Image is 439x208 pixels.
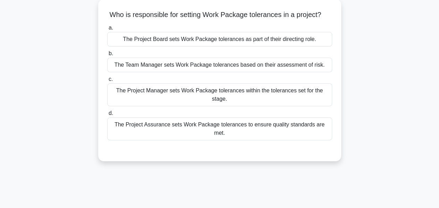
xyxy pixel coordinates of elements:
div: The Project Assurance sets Work Package tolerances to ensure quality standards are met. [107,117,332,140]
div: The Project Manager sets Work Package tolerances within the tolerances set for the stage. [107,83,332,106]
div: The Project Board sets Work Package tolerances as part of their directing role. [107,32,332,47]
span: c. [109,76,113,82]
div: The Team Manager sets Work Package tolerances based on their assessment of risk. [107,58,332,72]
span: d. [109,110,113,116]
span: a. [109,25,113,31]
h5: Who is responsible for setting Work Package tolerances in a project? [107,10,333,19]
span: b. [109,50,113,56]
